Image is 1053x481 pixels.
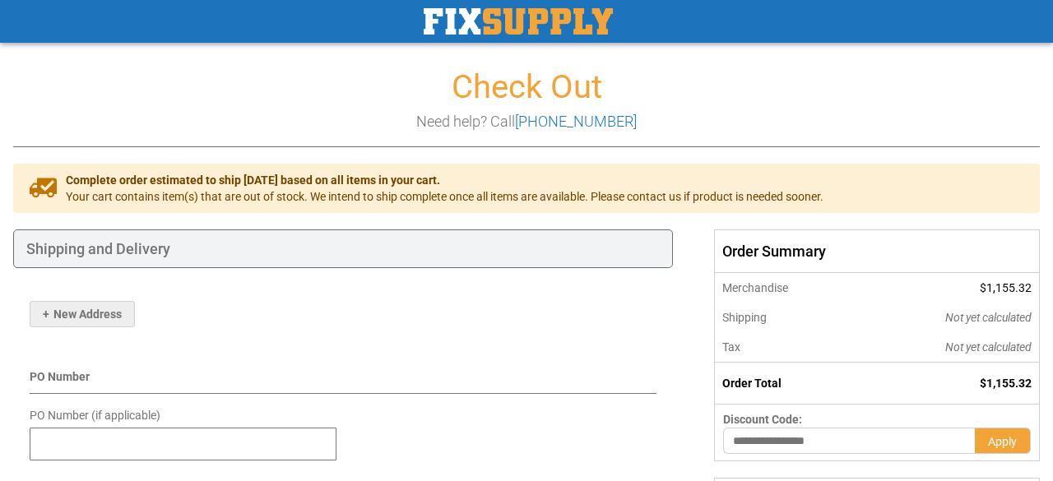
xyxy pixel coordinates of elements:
[13,113,1040,130] h3: Need help? Call
[945,311,1032,324] span: Not yet calculated
[66,188,823,205] span: Your cart contains item(s) that are out of stock. We intend to ship complete once all items are a...
[43,308,122,321] span: New Address
[30,409,160,422] span: PO Number (if applicable)
[722,311,767,324] span: Shipping
[722,377,782,390] strong: Order Total
[714,229,1040,274] span: Order Summary
[30,368,656,394] div: PO Number
[723,413,802,426] span: Discount Code:
[424,8,613,35] a: store logo
[13,229,673,269] div: Shipping and Delivery
[66,172,823,188] span: Complete order estimated to ship [DATE] based on all items in your cart.
[30,301,135,327] button: New Address
[975,428,1031,454] button: Apply
[424,8,613,35] img: Fix Industrial Supply
[988,435,1017,448] span: Apply
[515,113,637,130] a: [PHONE_NUMBER]
[715,332,859,363] th: Tax
[980,281,1032,294] span: $1,155.32
[715,273,859,303] th: Merchandise
[13,69,1040,105] h1: Check Out
[980,377,1032,390] span: $1,155.32
[945,340,1032,354] span: Not yet calculated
